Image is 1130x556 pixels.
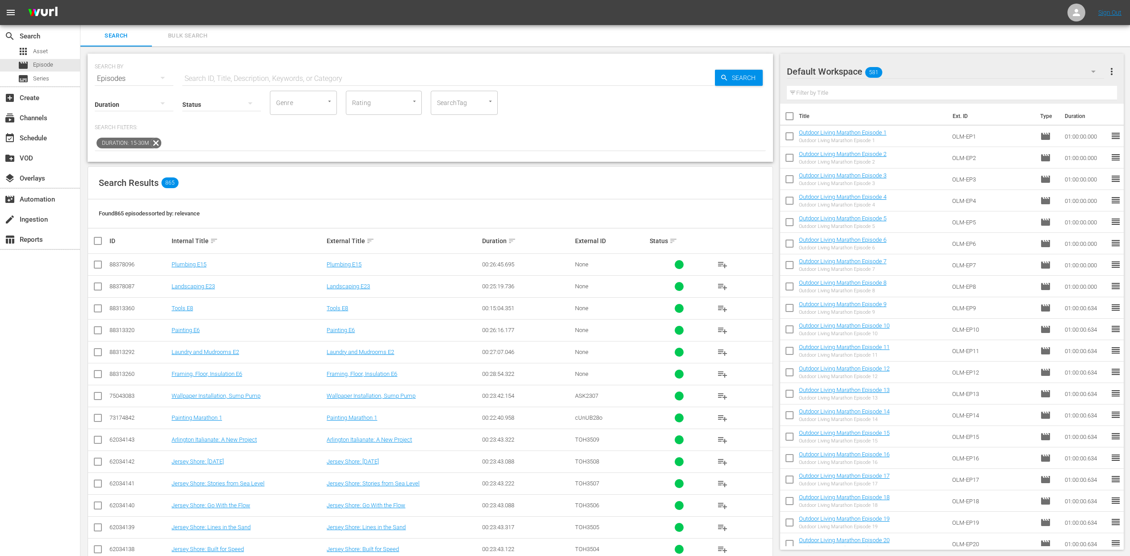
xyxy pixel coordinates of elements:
a: Framing, Floor, Insulation E6 [327,371,397,377]
td: 01:00:00.634 [1061,426,1110,447]
a: Outdoor Living Marathon Episode 14 [799,408,890,415]
th: Type [1035,104,1059,129]
span: 581 [865,63,882,82]
td: 01:00:00.000 [1061,190,1110,211]
a: Outdoor Living Marathon Episode 10 [799,322,890,329]
div: 62034140 [109,502,169,509]
a: Painting Marathon 1 [172,414,222,421]
span: Episode [1040,345,1051,356]
span: Episode [1040,496,1051,506]
button: playlist_add [712,276,733,297]
button: playlist_add [712,385,733,407]
span: playlist_add [717,500,728,511]
div: 00:23:43.122 [482,546,572,552]
a: Outdoor Living Marathon Episode 16 [799,451,890,458]
div: 00:22:40.958 [482,414,572,421]
span: Ingestion [4,214,15,225]
span: Episode [1040,517,1051,528]
div: Outdoor Living Marathon Episode 16 [799,459,890,465]
div: Outdoor Living Marathon Episode 2 [799,159,886,165]
span: reorder [1110,517,1121,527]
td: OLM-EP17 [949,469,1037,490]
span: Schedule [4,133,15,143]
span: playlist_add [717,522,728,533]
a: Outdoor Living Marathon Episode 5 [799,215,886,222]
div: Episodes [95,66,173,91]
div: 62034142 [109,458,169,465]
th: Ext. ID [947,104,1035,129]
span: Episode [1040,453,1051,463]
span: ASK2307 [575,392,598,399]
span: reorder [1110,409,1121,420]
span: Episode [1040,195,1051,206]
td: OLM-EP18 [949,490,1037,512]
th: Title [799,104,947,129]
a: Jersey Shore: Stories from Sea Level [172,480,265,487]
span: reorder [1110,259,1121,270]
span: Episode [1040,431,1051,442]
a: Outdoor Living Marathon Episode 12 [799,365,890,372]
span: Overlays [4,173,15,184]
div: 00:27:07.046 [482,349,572,355]
th: Duration [1059,104,1113,129]
div: 00:23:43.222 [482,480,572,487]
div: 00:26:16.177 [482,327,572,333]
span: Asset [33,47,48,56]
span: playlist_add [717,544,728,555]
a: Arlington Italianate: A New Project [172,436,257,443]
span: Automation [4,194,15,205]
div: Outdoor Living Marathon Episode 6 [799,245,886,251]
span: Episode [1040,281,1051,292]
span: sort [508,237,516,245]
div: 00:15:04.351 [482,305,572,312]
span: reorder [1110,173,1121,184]
div: Outdoor Living Marathon Episode 10 [799,331,890,337]
span: TOH3507 [575,480,599,487]
span: TOH3505 [575,524,599,531]
span: Series [18,73,29,84]
div: Outdoor Living Marathon Episode 1 [799,138,886,143]
span: Episode [33,60,53,69]
button: more_vert [1106,61,1117,82]
div: 75043083 [109,392,169,399]
span: reorder [1110,324,1121,334]
div: 88378087 [109,283,169,290]
td: OLM-EP19 [949,512,1037,533]
div: Outdoor Living Marathon Episode 18 [799,502,890,508]
a: Jersey Shore: Go With the Flow [172,502,250,509]
td: OLM-EP8 [949,276,1037,297]
td: OLM-EP3 [949,168,1037,190]
span: TOH3509 [575,436,599,443]
button: playlist_add [712,407,733,429]
div: Outdoor Living Marathon Episode 12 [799,374,890,379]
td: 01:00:00.000 [1061,276,1110,297]
button: Search [715,70,763,86]
div: Outdoor Living Marathon Episode 20 [799,545,890,551]
a: Outdoor Living Marathon Episode 1 [799,129,886,136]
span: Episode [1040,260,1051,270]
span: reorder [1110,281,1121,291]
div: Outdoor Living Marathon Episode 9 [799,309,886,315]
span: playlist_add [717,325,728,336]
div: None [575,305,647,312]
div: External Title [327,236,479,246]
div: Outdoor Living Marathon Episode 11 [799,352,890,358]
div: 00:26:45.695 [482,261,572,268]
span: Search [4,31,15,42]
a: Laundry and Mudrooms E2 [172,349,239,355]
a: Outdoor Living Marathon Episode 20 [799,537,890,543]
td: 01:00:00.000 [1061,147,1110,168]
a: Outdoor Living Marathon Episode 15 [799,430,890,436]
div: None [575,283,647,290]
div: Outdoor Living Marathon Episode 13 [799,395,890,401]
span: TOH3506 [575,502,599,509]
span: Episode [1040,174,1051,185]
button: playlist_add [712,495,733,516]
a: Jersey Shore: [DATE] [327,458,379,465]
a: Landscaping E23 [327,283,370,290]
span: sort [210,237,218,245]
a: Outdoor Living Marathon Episode 3 [799,172,886,179]
span: playlist_add [717,478,728,489]
div: Outdoor Living Marathon Episode 14 [799,417,890,422]
td: OLM-EP9 [949,297,1037,319]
